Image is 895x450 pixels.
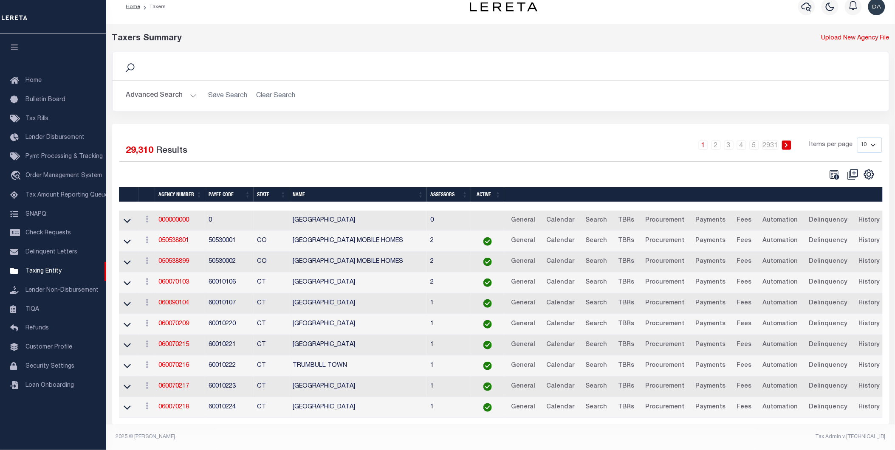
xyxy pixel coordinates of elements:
[158,363,189,368] a: 060070216
[25,154,103,160] span: Pymt Processing & Tracking
[762,141,779,150] a: 2931
[158,321,189,327] a: 060070209
[158,300,189,306] a: 060090104
[483,320,492,329] img: check-icon-green.svg
[759,380,802,394] a: Automation
[25,173,102,179] span: Order Management System
[733,401,756,414] a: Fees
[582,359,611,373] a: Search
[855,380,884,394] a: History
[126,87,197,104] button: Advanced Search
[692,214,730,228] a: Payments
[289,211,427,231] td: [GEOGRAPHIC_DATA]
[10,171,24,182] i: travel_explore
[543,401,579,414] a: Calendar
[25,116,48,122] span: Tax Bills
[543,214,579,228] a: Calendar
[155,187,205,202] th: Agency Number: activate to sort column ascending
[692,297,730,310] a: Payments
[805,338,852,352] a: Delinquency
[254,314,289,335] td: CT
[737,141,746,150] a: 4
[805,380,852,394] a: Delinquency
[615,401,638,414] a: TBRs
[642,359,689,373] a: Procurement
[205,335,254,356] td: 60010221
[254,377,289,397] td: CT
[692,234,730,248] a: Payments
[25,230,71,236] span: Check Requests
[205,273,254,293] td: 60010106
[724,141,734,150] a: 3
[508,214,539,228] a: General
[543,359,579,373] a: Calendar
[158,404,189,410] a: 060070218
[733,359,756,373] a: Fees
[543,338,579,352] a: Calendar
[822,34,889,43] a: Upload New Agency File
[158,342,189,348] a: 060070215
[289,335,427,356] td: [GEOGRAPHIC_DATA]
[427,211,471,231] td: 0
[289,356,427,377] td: TRUMBULL TOWN
[205,314,254,335] td: 60010220
[615,318,638,331] a: TBRs
[582,255,611,269] a: Search
[289,187,427,202] th: Name: activate to sort column ascending
[615,359,638,373] a: TBRs
[158,383,189,389] a: 060070217
[805,276,852,290] a: Delinquency
[642,338,689,352] a: Procurement
[805,214,852,228] a: Delinquency
[470,2,538,11] img: logo-dark.svg
[25,268,62,274] span: Taxing Entity
[427,314,471,335] td: 1
[805,359,852,373] a: Delinquency
[25,382,74,388] span: Loan Onboarding
[692,318,730,331] a: Payments
[158,238,189,244] a: 050538801
[615,338,638,352] a: TBRs
[543,380,579,394] a: Calendar
[733,338,756,352] a: Fees
[759,234,802,248] a: Automation
[615,276,638,290] a: TBRs
[642,380,689,394] a: Procurement
[25,363,74,369] span: Security Settings
[759,276,802,290] a: Automation
[205,252,254,273] td: 50530002
[427,356,471,377] td: 1
[289,252,427,273] td: [GEOGRAPHIC_DATA] MOBILE HOMES
[25,211,46,217] span: SNAPQ
[508,401,539,414] a: General
[25,325,49,331] span: Refunds
[582,338,611,352] a: Search
[582,234,611,248] a: Search
[156,144,188,158] label: Results
[855,234,884,248] a: History
[427,377,471,397] td: 1
[254,335,289,356] td: CT
[25,135,85,141] span: Lender Disbursement
[855,276,884,290] a: History
[642,318,689,331] a: Procurement
[483,362,492,370] img: check-icon-green.svg
[25,249,77,255] span: Delinquent Letters
[483,299,492,308] img: check-icon-green.svg
[855,318,884,331] a: History
[205,211,254,231] td: 0
[759,318,802,331] a: Automation
[733,214,756,228] a: Fees
[615,297,638,310] a: TBRs
[254,293,289,314] td: CT
[543,318,579,331] a: Calendar
[733,234,756,248] a: Fees
[733,297,756,310] a: Fees
[750,141,759,150] a: 5
[711,141,721,150] a: 2
[140,3,166,11] li: Taxers
[427,252,471,273] td: 2
[692,401,730,414] a: Payments
[483,237,492,246] img: check-icon-green.svg
[855,255,884,269] a: History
